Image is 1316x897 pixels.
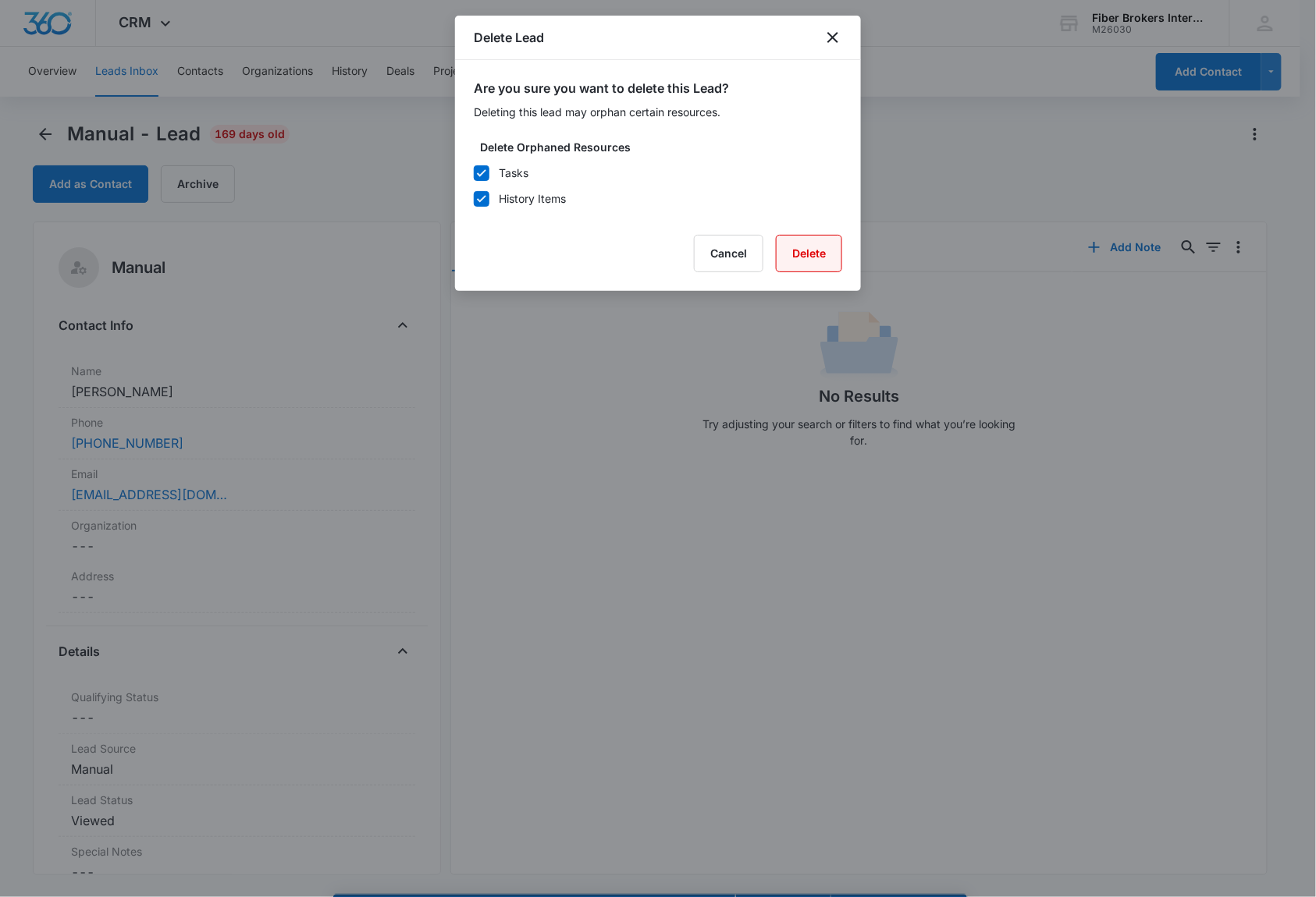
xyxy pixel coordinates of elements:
h1: Delete Lead [474,28,544,47]
button: close [823,28,842,47]
p: Deleting this lead may orphan certain resources. [474,104,842,120]
h2: Are you sure you want to delete this Lead? [474,79,842,97]
button: Delete [776,235,842,272]
div: Tasks [499,165,528,181]
div: History Items [499,190,566,207]
label: Delete Orphaned Resources [480,139,848,155]
button: Cancel [694,235,763,272]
